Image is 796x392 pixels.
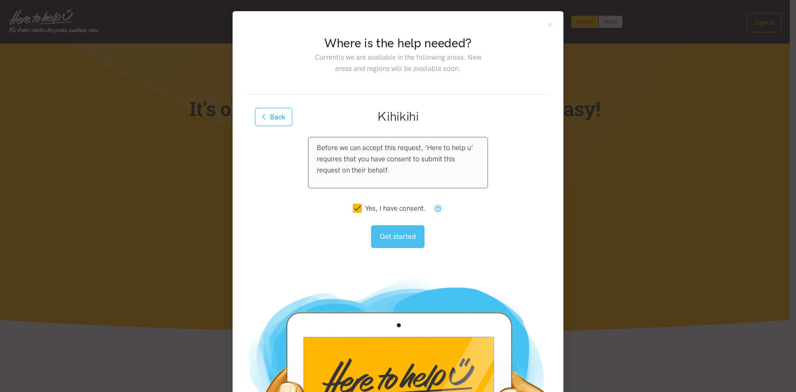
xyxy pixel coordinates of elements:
[371,225,425,248] button: Get started
[353,205,426,212] label: Yes, I have consent.
[546,21,553,28] button: Close
[317,142,479,176] p: Before we can accept this request, ‘Here to help u’ requires that you have consent to submit this...
[259,108,537,125] h2: Kihikihi
[308,34,488,52] h2: Where is the help needed?
[255,108,292,126] button: Back
[308,52,488,74] p: Currently we are available in the following areas. New areas and regions will be available soon.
